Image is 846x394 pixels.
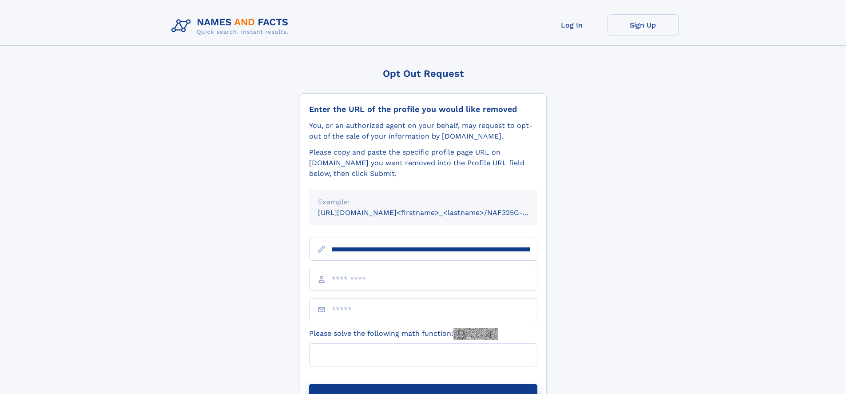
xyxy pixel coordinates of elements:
[309,104,537,114] div: Enter the URL of the profile you would like removed
[168,14,296,38] img: Logo Names and Facts
[300,68,547,79] div: Opt Out Request
[309,120,537,142] div: You, or an authorized agent on your behalf, may request to opt-out of the sale of your informatio...
[309,328,498,340] label: Please solve the following math function:
[608,14,679,36] a: Sign Up
[536,14,608,36] a: Log In
[318,208,554,217] small: [URL][DOMAIN_NAME]<firstname>_<lastname>/NAF325G-xxxxxxxx
[318,197,528,207] div: Example:
[309,147,537,179] div: Please copy and paste the specific profile page URL on [DOMAIN_NAME] you want removed into the Pr...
